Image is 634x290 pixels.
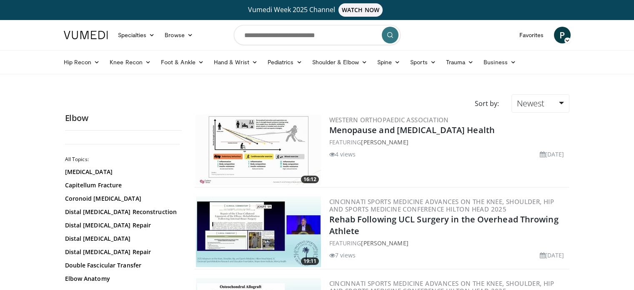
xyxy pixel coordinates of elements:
[329,138,568,146] div: FEATURING
[65,194,178,203] a: Coronoid [MEDICAL_DATA]
[209,54,263,71] a: Hand & Wrist
[234,25,401,45] input: Search topics, interventions
[329,124,495,136] a: Menopause and [MEDICAL_DATA] Health
[196,114,321,185] img: 6292abac-26da-42d8-beae-32fe98254ea7.300x170_q85_crop-smart_upscale.jpg
[65,221,178,229] a: Distal [MEDICAL_DATA] Repair
[361,239,408,247] a: [PERSON_NAME]
[64,31,108,39] img: VuMedi Logo
[469,94,505,113] div: Sort by:
[160,27,198,43] a: Browse
[196,196,321,267] img: 6c2a2174-286d-4067-a4e0-ce15accac28f.300x170_q85_crop-smart_upscale.jpg
[540,150,564,159] li: [DATE]
[372,54,405,71] a: Spine
[65,3,569,17] a: Vumedi Week 2025 ChannelWATCH NOW
[517,98,544,109] span: Newest
[65,261,178,270] a: Double Fascicular Transfer
[196,196,321,267] a: 19:11
[59,54,105,71] a: Hip Recon
[65,208,178,216] a: Distal [MEDICAL_DATA] Reconstruction
[301,257,319,265] span: 19:11
[329,116,449,124] a: Western Orthopaedic Association
[65,156,180,163] h2: All Topics:
[196,114,321,185] a: 16:12
[511,94,569,113] a: Newest
[65,248,178,256] a: Distal [MEDICAL_DATA] Repair
[301,176,319,183] span: 16:12
[329,197,554,213] a: Cincinnati Sports Medicine Advances on the Knee, Shoulder, Hip and Sports Medicine Conference Hil...
[65,113,182,124] h2: Elbow
[156,54,209,71] a: Foot & Ankle
[329,150,356,159] li: 4 views
[105,54,156,71] a: Knee Recon
[405,54,441,71] a: Sports
[263,54,307,71] a: Pediatrics
[540,251,564,260] li: [DATE]
[361,138,408,146] a: [PERSON_NAME]
[65,235,178,243] a: Distal [MEDICAL_DATA]
[329,239,568,247] div: FEATURING
[307,54,372,71] a: Shoulder & Elbow
[329,214,559,237] a: Rehab Following UCL Surgery in the Overhead Throwing Athlete
[329,251,356,260] li: 7 views
[65,168,178,176] a: [MEDICAL_DATA]
[514,27,549,43] a: Favorites
[113,27,160,43] a: Specialties
[479,54,521,71] a: Business
[441,54,479,71] a: Trauma
[65,275,178,283] a: Elbow Anatomy
[554,27,571,43] a: P
[338,3,383,17] span: WATCH NOW
[65,181,178,189] a: Capitellum Fracture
